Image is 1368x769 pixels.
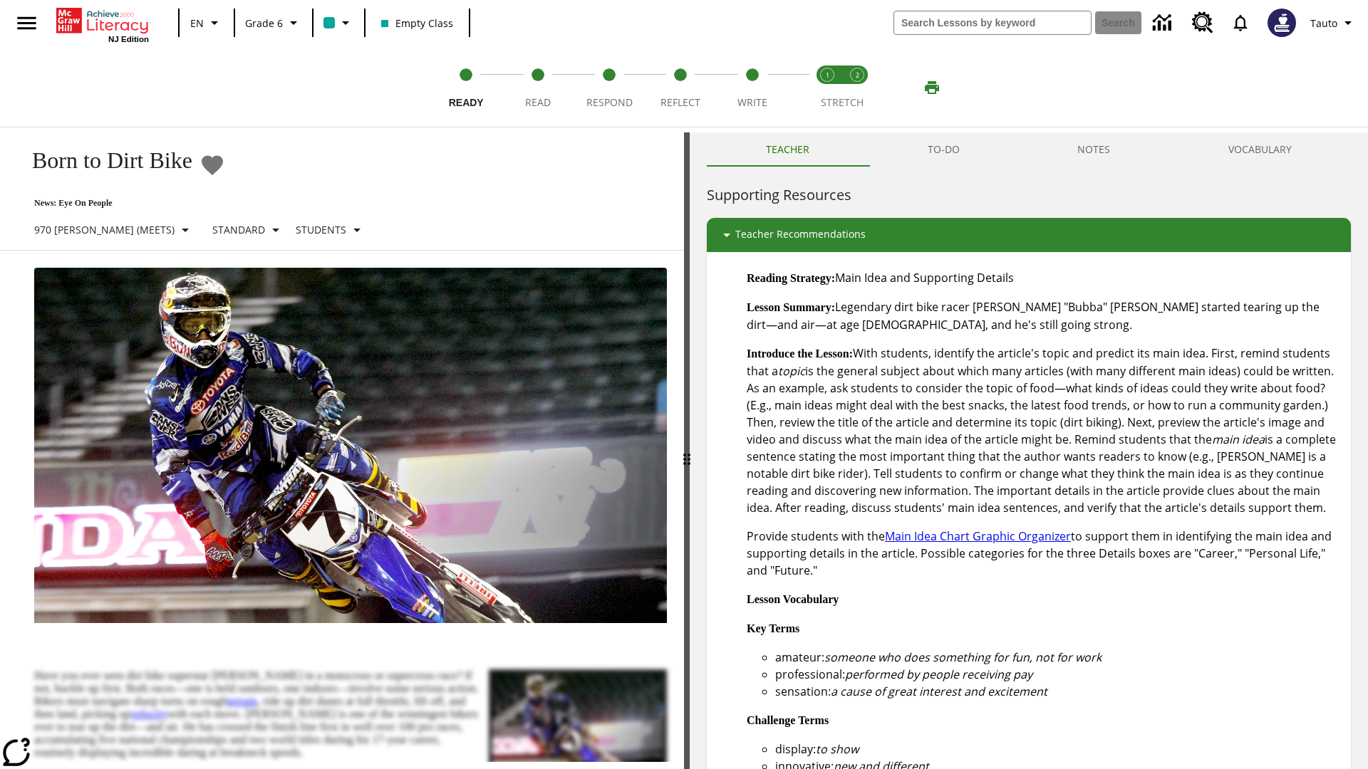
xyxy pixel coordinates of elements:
[824,649,1102,665] em: someone who does something for fun, not for work
[747,593,839,605] strong: Lesson Vocabulary
[747,714,829,726] strong: Challenge Terms
[747,301,835,313] strong: Lesson Summary:
[381,16,453,31] span: Empty Class
[826,70,829,80] text: 1
[1019,132,1170,167] button: NOTES
[747,345,1339,516] p: With students, identify the article's topic and predict its main idea. First, remind students tha...
[245,16,283,31] span: Grade 6
[869,132,1019,167] button: TO-DO
[6,2,48,44] button: Open side menu
[1169,132,1351,167] button: VOCABULARY
[108,35,149,43] span: NJ Edition
[707,132,869,167] button: Teacher
[747,298,1339,333] p: Legendary dirt bike racer [PERSON_NAME] "Bubba" [PERSON_NAME] started tearing up the dirt—and air...
[1268,9,1296,37] img: Avatar
[831,684,1047,699] em: a cause of great interest and excitement
[821,95,864,109] span: STRETCH
[735,226,866,244] p: Teacher Recommendations
[747,347,853,360] strong: Introduce the Lesson:
[747,622,799,634] strong: Key Terms
[190,16,204,31] span: EN
[856,70,859,80] text: 2
[34,268,667,624] img: Motocross racer James Stewart flies through the air on his dirt bike.
[747,269,1339,287] p: Main Idea and Supporting Details
[747,272,835,284] strong: Reading Strategy:
[909,75,955,100] button: Print
[845,666,1032,682] em: performed by people receiving pay
[707,132,1351,167] div: Instructional Panel Tabs
[525,95,551,109] span: Read
[816,741,859,757] em: to show
[496,48,579,127] button: Read step 2 of 5
[737,95,767,109] span: Write
[212,222,265,237] p: Standard
[17,198,371,209] p: News: Eye On People
[684,132,690,769] div: Press Enter or Spacebar and then press right and left arrow keys to move the slider
[1259,4,1305,41] button: Select a new avatar
[1212,431,1265,447] em: main idea
[747,528,1339,579] p: Provide students with the to support them in identifying the main idea and supporting details in ...
[711,48,794,127] button: Write step 5 of 5
[1310,16,1337,31] span: Tauto
[775,649,1339,666] li: amateur:
[34,222,175,237] p: 970 [PERSON_NAME] (Meets)
[836,48,878,127] button: Stretch Respond step 2 of 2
[568,48,651,127] button: Respond step 3 of 5
[425,48,507,127] button: Ready step 1 of 5
[690,132,1368,769] div: activity
[239,10,308,36] button: Grade: Grade 6, Select a grade
[1305,10,1362,36] button: Profile/Settings
[586,95,633,109] span: Respond
[17,147,192,174] h1: Born to Dirt Bike
[318,10,360,36] button: Class color is teal. Change class color
[296,222,346,237] p: Students
[775,683,1339,700] li: sensation:
[56,5,149,43] div: Home
[807,48,848,127] button: Stretch Read step 1 of 2
[207,217,290,243] button: Scaffolds, Standard
[199,152,225,177] button: Add to Favorites - Born to Dirt Bike
[707,184,1351,206] h6: Supporting Resources
[449,97,484,108] span: Ready
[290,217,371,243] button: Select Student
[894,11,1091,34] input: search field
[660,95,700,109] span: Reflect
[775,666,1339,683] li: professional:
[885,528,1071,544] a: Main Idea Chart Graphic Organizer
[1222,4,1259,41] a: Notifications
[184,10,229,36] button: Language: EN, Select a language
[1183,4,1222,42] a: Resource Center, Will open in new tab
[639,48,722,127] button: Reflect step 4 of 5
[778,363,805,379] em: topic
[28,217,199,243] button: Select Lexile, 970 Lexile (Meets)
[1144,4,1183,43] a: Data Center
[775,741,1339,758] li: display:
[707,218,1351,252] div: Teacher Recommendations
